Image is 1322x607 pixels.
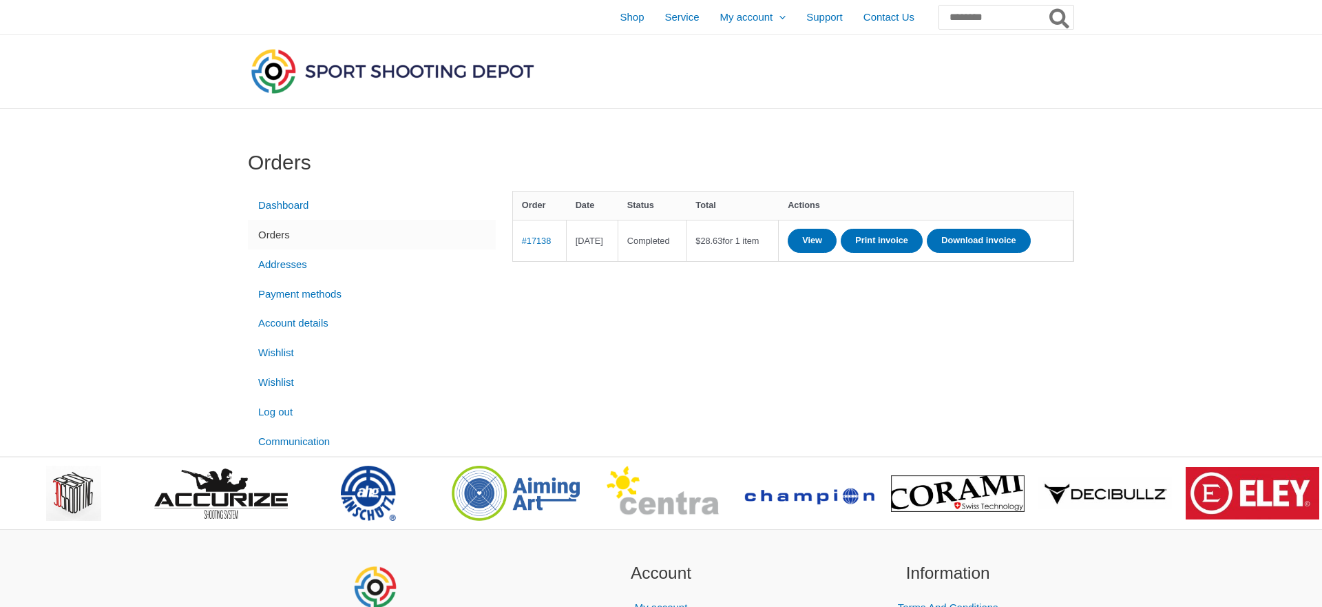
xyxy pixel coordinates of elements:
h2: Account [535,561,788,586]
a: Log out [248,397,496,426]
span: Actions [788,200,820,210]
a: Account details [248,309,496,338]
h2: Information [821,561,1074,586]
a: Orders [248,220,496,249]
a: Print invoice order number 17138 [841,229,923,253]
a: Wishlist [248,368,496,398]
span: Order [522,200,546,210]
span: Status [627,200,654,210]
span: 28.63 [695,236,722,246]
a: Wishlist [248,338,496,368]
a: Communication [248,426,496,456]
span: $ [695,236,700,246]
nav: Account pages [248,191,496,457]
a: Dashboard [248,191,496,220]
a: Payment methods [248,279,496,309]
a: View order number 17138 [522,236,552,246]
a: View order 17138 [788,229,837,253]
img: brand logo [1186,467,1319,519]
span: Date [576,200,595,210]
button: Search [1047,6,1073,29]
img: Sport Shooting Depot [248,45,537,96]
td: Completed [618,220,686,261]
span: Total [695,200,716,210]
time: [DATE] [576,236,603,246]
td: for 1 item [687,220,779,261]
a: Download invoice order number 17138 [927,229,1030,253]
h1: Orders [248,150,1074,175]
a: Addresses [248,249,496,279]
